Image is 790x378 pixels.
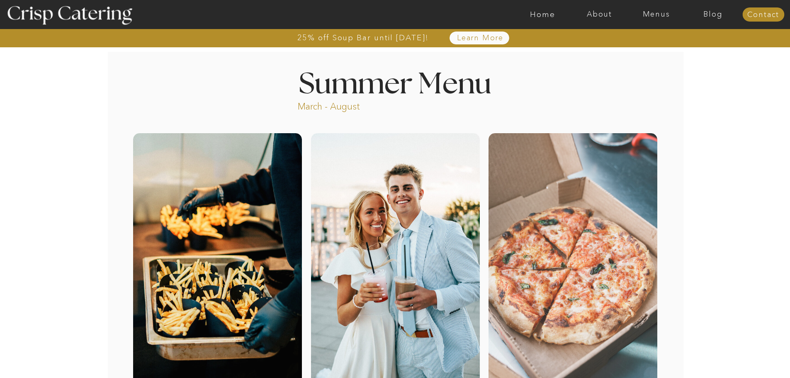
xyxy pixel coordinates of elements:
h1: Summer Menu [280,70,510,95]
a: 25% off Soup Bar until [DATE]! [267,34,459,42]
a: About [571,10,628,19]
a: Contact [742,11,784,19]
iframe: podium webchat widget bubble [724,337,790,378]
a: Menus [628,10,685,19]
p: March - August [298,100,412,110]
a: Learn More [438,34,523,42]
a: Home [514,10,571,19]
a: Blog [685,10,741,19]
